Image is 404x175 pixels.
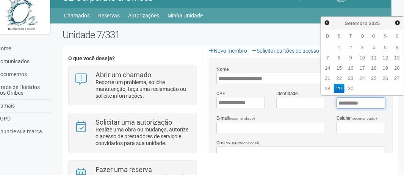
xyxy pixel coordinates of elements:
[345,53,356,62] a: 9
[368,43,379,52] a: 4
[345,63,356,73] a: 16
[345,73,356,83] a: 23
[395,20,401,26] span: Próximo
[368,63,379,73] a: 18
[68,56,197,61] h4: O que você deseja?
[368,73,379,83] a: 25
[345,20,368,26] span: Setembro
[324,20,330,26] span: Anterior
[345,84,356,93] a: 30
[98,10,120,21] a: Reservas
[334,43,345,52] a: 1
[216,139,260,147] label: Observações
[322,84,333,93] a: 28
[168,10,203,21] a: Minha Unidade
[96,166,152,173] strong: Fazer uma reserva
[216,90,225,97] label: CPF
[393,18,402,27] a: Próximo
[334,53,345,62] a: 8
[357,73,368,83] a: 24
[242,141,260,145] span: (opcional)
[345,43,356,52] a: 2
[322,63,333,73] a: 14
[361,33,364,38] span: Quarta
[384,33,387,38] span: Sexta
[349,33,352,38] span: Terça
[338,33,341,38] span: Segunda
[368,53,379,62] a: 11
[96,118,172,126] strong: Solicitar uma autorização
[216,66,229,73] label: Nome
[276,90,298,97] label: Identidade
[357,63,368,73] a: 17
[391,63,402,73] a: 20
[380,43,391,52] a: 5
[74,119,191,147] a: Solicitar uma autorização Realize uma obra ou mudança, autorize o acesso de prestadores de serviç...
[337,115,377,122] label: Celular
[64,10,90,21] a: Chamados
[96,79,191,99] p: Reporte um problema, solicite manutenção, faça uma reclamação ou solicite informações.
[96,126,191,147] p: Realize uma obra ou mudança, autorize o acesso de prestadores de serviço e convidados para sua un...
[396,33,399,38] span: Sábado
[216,115,255,122] label: E-mail
[96,71,152,79] strong: Abrir um chamado
[334,73,345,83] a: 22
[322,53,333,62] a: 7
[63,29,399,41] h2: Unidade 7/331
[128,10,159,21] a: Autorizações
[209,48,247,54] a: Novo membro
[357,43,368,52] a: 3
[334,84,345,93] a: 29
[357,53,368,62] a: 10
[322,73,333,83] a: 21
[351,116,377,120] span: (recomendado)
[380,63,391,73] a: 19
[391,53,402,62] a: 13
[74,72,191,99] a: Abrir um chamado Reporte um problema, solicite manutenção, faça uma reclamação ou solicite inform...
[391,73,402,83] a: 27
[391,43,402,52] a: 6
[380,73,391,83] a: 26
[326,33,329,38] span: Domingo
[380,53,391,62] a: 12
[372,33,376,38] span: Quinta
[229,116,255,120] span: (recomendado)
[323,18,331,27] a: Anterior
[369,20,380,26] span: 2025
[334,63,345,73] a: 15
[252,48,319,54] a: Solicitar cartões de acesso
